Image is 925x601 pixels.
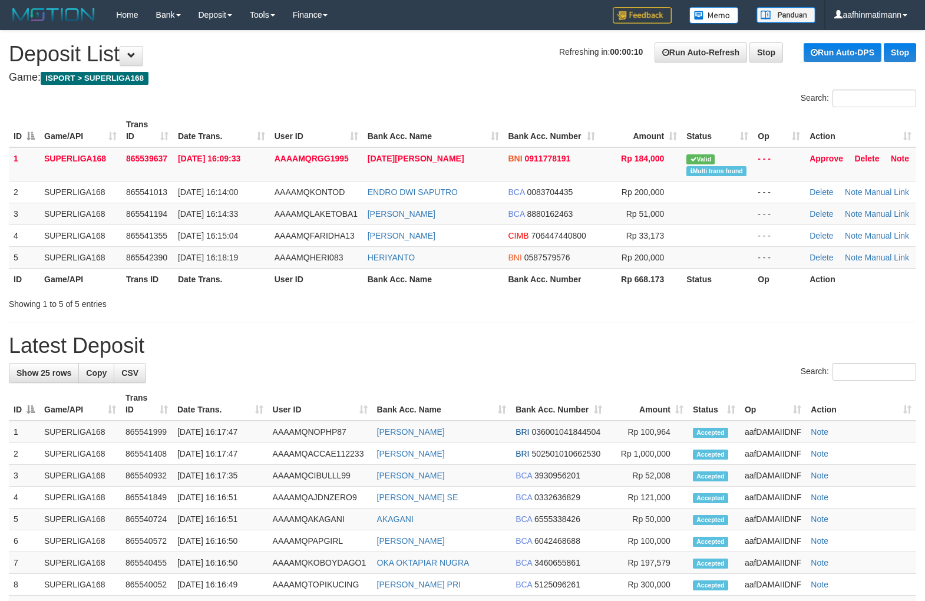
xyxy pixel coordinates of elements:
span: BRI [516,449,529,458]
td: AAAAMQCIBULLL99 [268,465,372,487]
a: Delete [810,253,833,262]
td: [DATE] 16:16:51 [173,508,268,530]
img: Feedback.jpg [613,7,672,24]
a: Note [845,187,863,197]
span: Rp 184,000 [621,154,664,163]
td: 5 [9,246,39,268]
td: 865540724 [121,508,173,530]
td: [DATE] 16:16:50 [173,530,268,552]
a: Note [811,536,828,546]
th: Status: activate to sort column ascending [682,114,753,147]
span: Accepted [693,559,728,569]
td: 2 [9,181,39,203]
th: Op [753,268,805,290]
th: Trans ID: activate to sort column ascending [121,387,173,421]
td: 4 [9,224,39,246]
th: Date Trans.: activate to sort column ascending [173,387,268,421]
a: ENDRO DWI SAPUTRO [368,187,458,197]
th: Amount: activate to sort column ascending [600,114,682,147]
span: Accepted [693,515,728,525]
td: SUPERLIGA168 [39,203,121,224]
td: 5 [9,508,39,530]
td: SUPERLIGA168 [39,181,121,203]
span: Copy 3930956201 to clipboard [534,471,580,480]
td: 6 [9,530,39,552]
td: - - - [753,181,805,203]
td: AAAAMQNOPHP87 [268,421,372,443]
th: Status [682,268,753,290]
td: 8 [9,574,39,596]
td: SUPERLIGA168 [39,443,121,465]
td: AAAAMQKOBOYDAGO1 [268,552,372,574]
th: Rp 668.173 [600,268,682,290]
span: Accepted [693,537,728,547]
span: Copy 502501010662530 to clipboard [531,449,600,458]
td: 865541408 [121,443,173,465]
td: Rp 50,000 [607,508,688,530]
td: aafDAMAIIDNF [740,487,806,508]
a: Note [811,449,828,458]
span: [DATE] 16:15:04 [178,231,238,240]
td: Rp 197,579 [607,552,688,574]
span: BCA [508,187,525,197]
td: SUPERLIGA168 [39,246,121,268]
a: Stop [749,42,783,62]
td: - - - [753,147,805,181]
td: - - - [753,224,805,246]
th: User ID: activate to sort column ascending [268,387,372,421]
td: 865541849 [121,487,173,508]
a: Show 25 rows [9,363,79,383]
a: Manual Link [865,253,910,262]
th: Date Trans.: activate to sort column ascending [173,114,270,147]
a: [PERSON_NAME] [368,231,435,240]
input: Search: [832,363,916,381]
a: [PERSON_NAME] SE [377,493,458,502]
td: 865540455 [121,552,173,574]
a: Note [811,558,828,567]
th: ID: activate to sort column descending [9,114,39,147]
td: aafDAMAIIDNF [740,465,806,487]
td: aafDAMAIIDNF [740,552,806,574]
span: Accepted [693,471,728,481]
span: Copy 3460655861 to clipboard [534,558,580,567]
a: [PERSON_NAME] PRI [377,580,461,589]
span: Accepted [693,493,728,503]
span: [DATE] 16:14:33 [178,209,238,219]
th: Game/API [39,268,121,290]
td: 3 [9,465,39,487]
span: AAAAMQLAKETOBA1 [275,209,358,219]
th: Amount: activate to sort column ascending [607,387,688,421]
td: Rp 121,000 [607,487,688,508]
td: SUPERLIGA168 [39,530,121,552]
span: Accepted [693,450,728,460]
th: Date Trans. [173,268,270,290]
td: [DATE] 16:16:49 [173,574,268,596]
span: Copy 6042468688 to clipboard [534,536,580,546]
a: HERIYANTO [368,253,415,262]
span: Copy 8880162463 to clipboard [527,209,573,219]
span: Rp 33,173 [626,231,665,240]
span: Copy 6555338426 to clipboard [534,514,580,524]
td: Rp 1,000,000 [607,443,688,465]
th: ID: activate to sort column descending [9,387,39,421]
a: [PERSON_NAME] [377,427,445,437]
td: 865540572 [121,530,173,552]
th: User ID: activate to sort column ascending [270,114,363,147]
img: MOTION_logo.png [9,6,98,24]
td: 4 [9,487,39,508]
span: BCA [516,536,532,546]
td: AAAAMQAKAGANI [268,508,372,530]
span: Show 25 rows [16,368,71,378]
td: 865540932 [121,465,173,487]
a: Manual Link [865,187,910,197]
td: [DATE] 16:16:50 [173,552,268,574]
a: Note [811,427,828,437]
span: BCA [516,514,532,524]
label: Search: [801,363,916,381]
a: Delete [810,231,833,240]
td: SUPERLIGA168 [39,574,121,596]
td: 3 [9,203,39,224]
td: - - - [753,203,805,224]
a: Note [891,154,909,163]
span: BCA [516,580,532,589]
